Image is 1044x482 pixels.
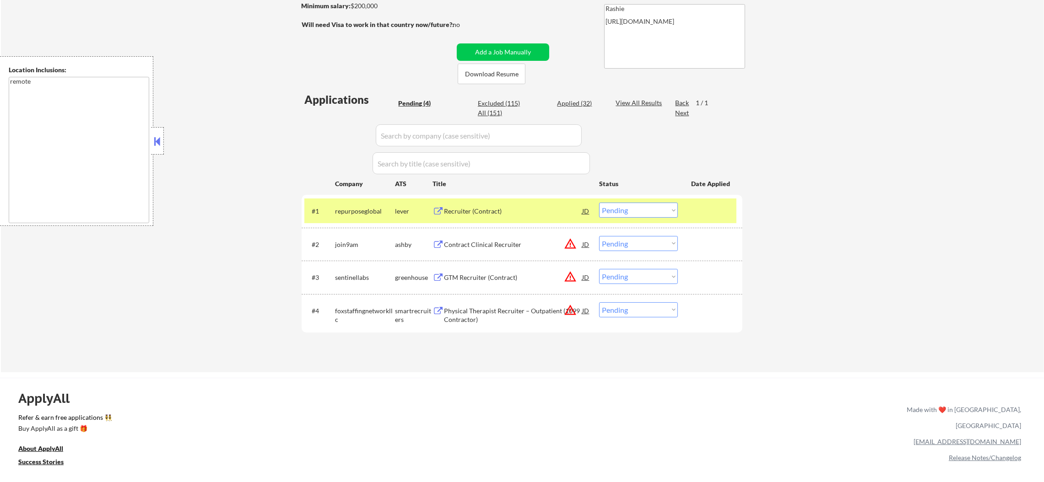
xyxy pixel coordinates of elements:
div: JD [581,269,590,285]
div: JD [581,236,590,252]
div: Excluded (115) [478,99,524,108]
strong: Will need Visa to work in that country now/future?: [302,21,454,28]
strong: Minimum salary: [301,2,351,10]
div: join9am [335,240,395,249]
a: Success Stories [18,457,76,469]
div: All (151) [478,108,524,118]
button: warning_amber [564,304,577,316]
div: ATS [395,179,433,188]
a: Buy ApplyAll as a gift 🎁 [18,424,110,435]
div: no [453,20,479,29]
div: Location Inclusions: [9,65,150,75]
div: Contract Clinical Recruiter [444,240,582,249]
div: 1 / 1 [696,98,717,107]
div: #3 [312,273,328,282]
a: About ApplyAll [18,444,76,455]
button: warning_amber [564,270,577,283]
div: Physical Therapist Recruiter – Outpatient (1099 Contractor) [444,306,582,324]
div: smartrecruiters [395,306,433,324]
div: ApplyAll [18,391,80,406]
button: warning_amber [564,237,577,250]
a: Release Notes/Changelog [949,454,1021,461]
div: greenhouse [395,273,433,282]
div: ashby [395,240,433,249]
u: Success Stories [18,458,64,466]
div: Status [599,175,678,192]
div: GTM Recruiter (Contract) [444,273,582,282]
div: Applied (32) [557,99,603,108]
div: lever [395,207,433,216]
div: foxstaffingnetworkllc [335,306,395,324]
a: [EMAIL_ADDRESS][DOMAIN_NAME] [914,438,1021,445]
div: repurposeglobal [335,207,395,216]
div: Title [433,179,590,188]
div: #2 [312,240,328,249]
div: sentinellabs [335,273,395,282]
div: Applications [304,94,395,105]
div: Back [675,98,690,107]
div: #1 [312,207,328,216]
input: Search by title (case sensitive) [373,152,590,174]
a: Refer & earn free applications 👯‍♀️ [18,414,715,424]
input: Search by company (case sensitive) [376,124,582,146]
button: Download Resume [458,64,525,84]
div: Pending (4) [398,99,444,108]
div: Company [335,179,395,188]
div: Recruiter (Contract) [444,207,582,216]
div: Made with ❤️ in [GEOGRAPHIC_DATA], [GEOGRAPHIC_DATA] [903,402,1021,434]
u: About ApplyAll [18,445,63,452]
div: View All Results [616,98,665,107]
div: Next [675,108,690,118]
div: #4 [312,306,328,316]
div: $200,000 [301,1,454,11]
div: Buy ApplyAll as a gift 🎁 [18,425,110,432]
div: Date Applied [691,179,731,188]
div: JD [581,302,590,319]
button: Add a Job Manually [457,43,549,61]
div: JD [581,203,590,219]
